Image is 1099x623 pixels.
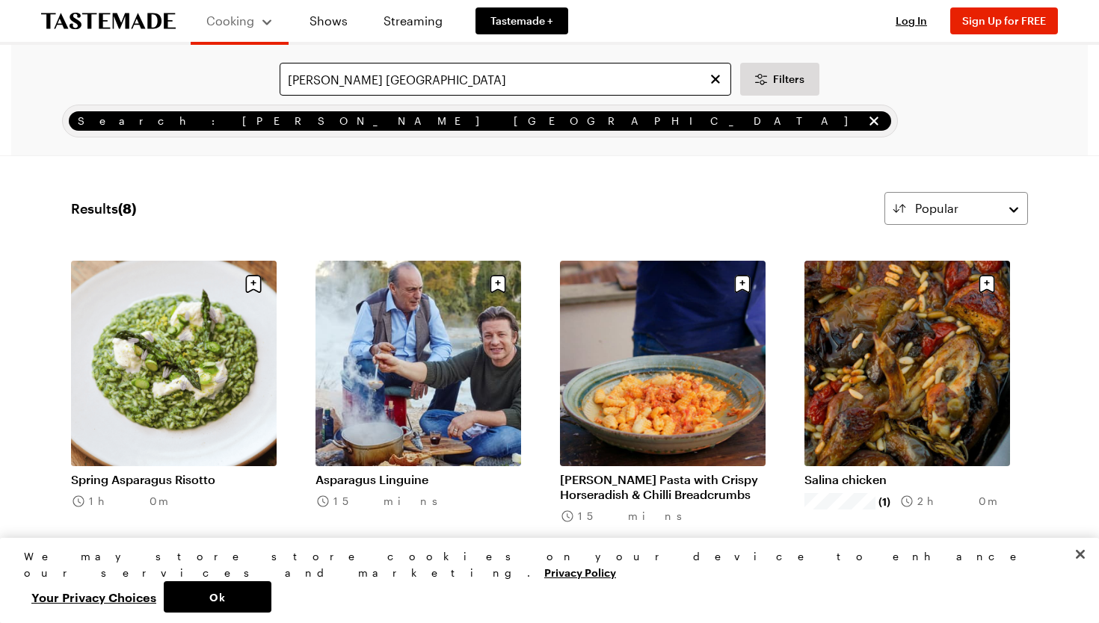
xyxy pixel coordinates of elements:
[484,270,512,298] button: Save recipe
[950,7,1058,34] button: Sign Up for FREE
[118,200,136,217] span: ( 8 )
[24,581,164,613] button: Your Privacy Choices
[866,113,882,129] button: remove Search: jamie cooks italy
[884,192,1028,225] button: Popular
[1064,538,1097,571] button: Close
[707,71,724,87] button: Clear search
[881,13,941,28] button: Log In
[206,13,254,28] span: Cooking
[164,581,271,613] button: Ok
[896,14,927,27] span: Log In
[973,270,1001,298] button: Save recipe
[475,7,568,34] a: Tastemade +
[490,13,553,28] span: Tastemade +
[206,6,274,36] button: Cooking
[544,565,616,579] a: More information about your privacy, opens in a new tab
[71,198,136,219] span: Results
[740,63,819,96] button: Desktop filters
[24,548,1062,581] div: We may store store cookies on your device to enhance our services and marketing.
[71,472,277,487] a: Spring Asparagus Risotto
[24,548,1062,613] div: Privacy
[915,199,958,217] span: Popular
[804,472,1010,487] a: Salina chicken
[560,472,766,502] a: [PERSON_NAME] Pasta with Crispy Horseradish & Chilli Breadcrumbs
[315,472,521,487] a: Asparagus Linguine
[962,14,1046,27] span: Sign Up for FREE
[239,270,268,298] button: Save recipe
[728,270,757,298] button: Save recipe
[41,13,176,30] a: To Tastemade Home Page
[78,113,863,129] span: Search: [PERSON_NAME] [GEOGRAPHIC_DATA]
[773,72,804,87] span: Filters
